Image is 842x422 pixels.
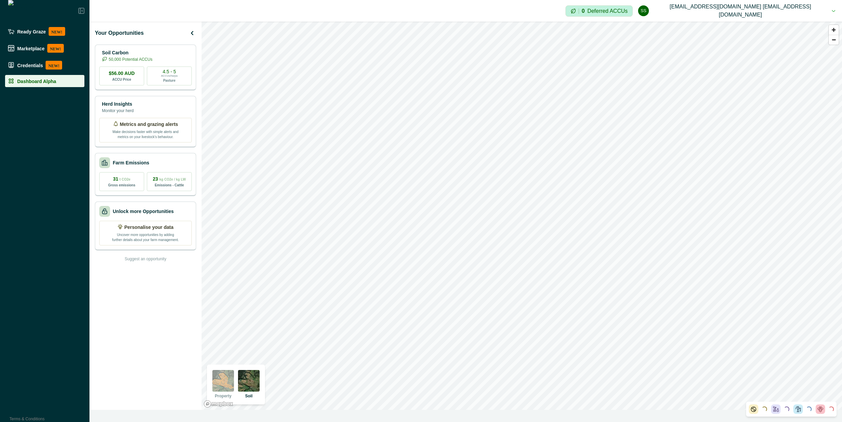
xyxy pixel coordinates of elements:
[17,78,56,84] p: Dashboard Alpha
[215,393,231,399] p: Property
[46,61,62,70] p: NEW!
[161,74,178,78] p: ACCUs/ha/pa
[5,24,84,38] a: Ready GrazeNEW!
[112,128,179,139] p: Make decisions faster with simple alerts and metrics on your livestock’s behaviour.
[102,101,134,108] p: Herd Insights
[49,27,65,36] p: NEW!
[102,108,134,114] p: Monitor your herd
[120,178,130,181] span: t CO2e
[113,159,149,166] p: Farm Emissions
[829,25,839,35] button: Zoom in
[204,400,233,408] a: Mapbox logo
[108,183,135,188] p: Gross emissions
[238,370,260,392] img: soil preview
[17,62,43,68] p: Credentials
[5,75,84,87] a: Dashboard Alpha
[112,231,179,242] p: Uncover more opportunities by adding further details about your farm management.
[5,58,84,72] a: CredentialsNEW!
[112,77,131,82] p: ACCU Price
[113,208,174,215] p: Unlock more Opportunities
[159,178,186,181] span: kg CO2e / kg LW
[17,29,46,34] p: Ready Graze
[153,176,186,183] p: 23
[245,393,253,399] p: Soil
[582,8,585,14] p: 0
[120,121,178,128] p: Metrics and grazing alerts
[17,46,45,51] p: Marketplace
[109,70,135,77] p: $56.00 AUD
[95,29,144,37] p: Your Opportunities
[155,183,184,188] p: Emissions - Cattle
[125,256,166,262] p: Suggest an opportunity
[113,176,131,183] p: 31
[109,56,152,62] p: 50,000 Potential ACCUs
[829,35,839,45] button: Zoom out
[124,224,174,231] p: Personalise your data
[102,49,152,56] p: Soil Carbon
[5,41,84,55] a: MarketplaceNEW!
[202,22,842,410] canvas: Map
[47,44,64,53] p: NEW!
[163,78,176,83] p: Pasture
[9,417,45,421] a: Terms & Conditions
[163,69,176,74] p: 4.5 - 5
[212,370,234,392] img: property preview
[587,8,628,14] p: Deferred ACCUs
